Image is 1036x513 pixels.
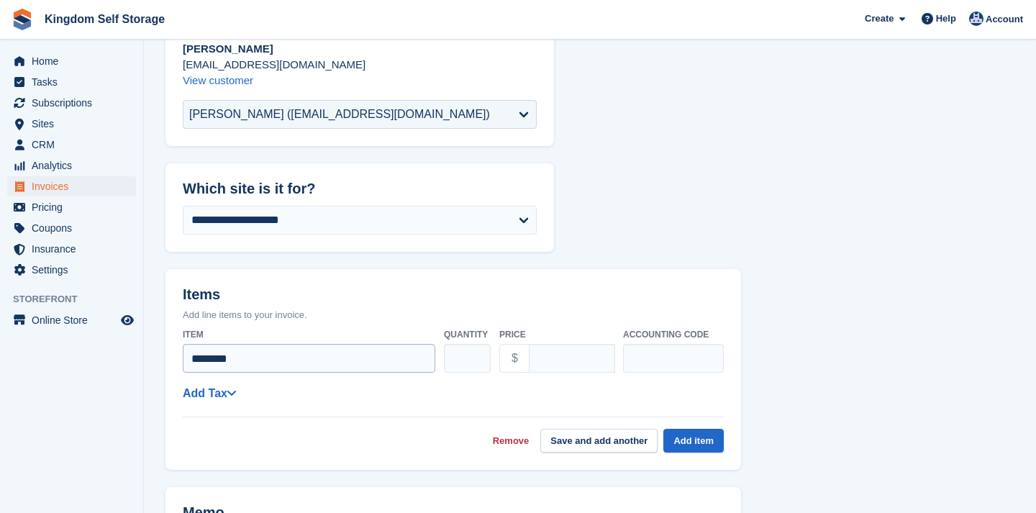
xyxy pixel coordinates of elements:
[663,429,724,453] button: Add item
[7,218,136,238] a: menu
[13,292,143,307] span: Storefront
[32,72,118,92] span: Tasks
[119,312,136,329] a: Preview store
[7,93,136,113] a: menu
[493,434,530,448] a: Remove
[7,135,136,155] a: menu
[32,218,118,238] span: Coupons
[444,328,491,341] label: Quantity
[32,135,118,155] span: CRM
[969,12,983,26] img: Bradley Werlin
[7,51,136,71] a: menu
[7,176,136,196] a: menu
[183,57,537,73] p: [EMAIL_ADDRESS][DOMAIN_NAME]
[183,74,253,86] a: View customer
[540,429,658,453] button: Save and add another
[189,106,490,123] div: [PERSON_NAME] ([EMAIL_ADDRESS][DOMAIN_NAME])
[936,12,956,26] span: Help
[183,181,537,197] h2: Which site is it for?
[32,93,118,113] span: Subscriptions
[7,114,136,134] a: menu
[7,239,136,259] a: menu
[12,9,33,30] img: stora-icon-8386f47178a22dfd0bd8f6a31ec36ba5ce8667c1dd55bd0f319d3a0aa187defe.svg
[32,197,118,217] span: Pricing
[499,328,614,341] label: Price
[7,155,136,176] a: menu
[865,12,894,26] span: Create
[7,197,136,217] a: menu
[183,387,236,399] a: Add Tax
[32,114,118,134] span: Sites
[183,286,724,306] h2: Items
[623,328,724,341] label: Accounting code
[32,239,118,259] span: Insurance
[986,12,1023,27] span: Account
[39,7,171,31] a: Kingdom Self Storage
[32,51,118,71] span: Home
[32,176,118,196] span: Invoices
[183,328,435,341] label: Item
[7,310,136,330] a: menu
[183,308,724,322] p: Add line items to your invoice.
[32,310,118,330] span: Online Store
[32,260,118,280] span: Settings
[183,41,537,57] p: [PERSON_NAME]
[7,72,136,92] a: menu
[32,155,118,176] span: Analytics
[7,260,136,280] a: menu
